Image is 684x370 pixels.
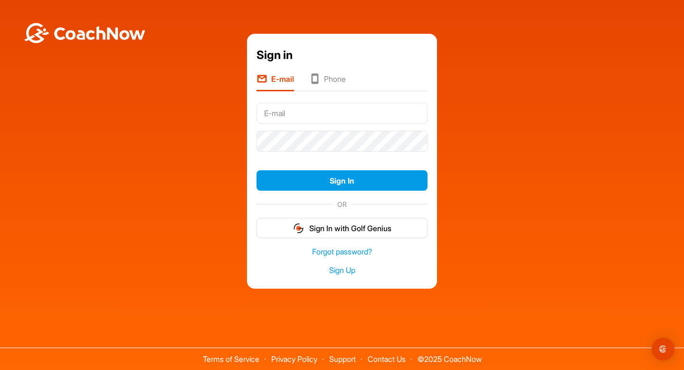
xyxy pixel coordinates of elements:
[256,47,427,64] div: Sign in
[271,354,317,364] a: Privacy Policy
[256,265,427,276] a: Sign Up
[256,246,427,257] a: Forgot password?
[368,354,406,364] a: Contact Us
[332,199,351,209] span: OR
[293,223,304,234] img: gg_logo
[256,218,427,238] button: Sign In with Golf Genius
[652,338,674,360] div: Open Intercom Messenger
[256,73,294,91] li: E-mail
[309,73,346,91] li: Phone
[413,348,486,363] span: © 2025 CoachNow
[23,23,146,43] img: BwLJSsUCoWCh5upNqxVrqldRgqLPVwmV24tXu5FoVAoFEpwwqQ3VIfuoInZCoVCoTD4vwADAC3ZFMkVEQFDAAAAAElFTkSuQmCC
[329,354,356,364] a: Support
[203,354,259,364] a: Terms of Service
[256,170,427,191] button: Sign In
[256,103,427,124] input: E-mail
